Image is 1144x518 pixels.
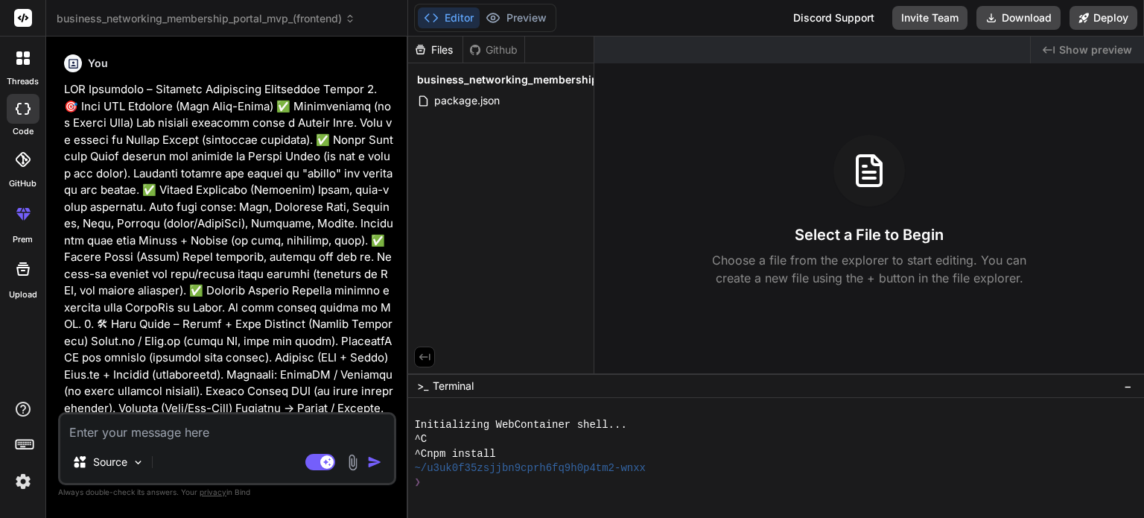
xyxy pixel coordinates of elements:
span: >_ [417,379,428,394]
label: GitHub [9,177,36,190]
button: Editor [418,7,480,28]
label: threads [7,75,39,88]
span: ^C [414,432,427,446]
span: privacy [200,487,226,496]
button: Preview [480,7,553,28]
span: − [1124,379,1132,394]
span: Show preview [1059,42,1132,57]
p: Always double-check its answers. Your in Bind [58,485,396,499]
img: icon [367,455,382,470]
label: Upload [9,288,37,301]
img: settings [10,469,36,494]
div: Files [408,42,463,57]
button: − [1121,374,1135,398]
span: Terminal [433,379,474,394]
p: Source [93,455,127,470]
span: package.json [433,92,501,110]
button: Download [976,6,1061,30]
label: code [13,125,34,138]
label: prem [13,233,33,246]
span: ❯ [414,476,422,490]
button: Deploy [1070,6,1137,30]
button: Invite Team [892,6,967,30]
span: Initializing WebContainer shell... [414,418,626,432]
div: Github [463,42,524,57]
h3: Select a File to Begin [795,224,944,245]
span: ^Cnpm install [414,447,495,461]
span: ~/u3uk0f35zsjjbn9cprh6fq9h0p4tm2-wnxx [414,461,646,476]
p: Choose a file from the explorer to start editing. You can create a new file using the + button in... [702,251,1036,287]
img: Pick Models [132,456,144,469]
div: Discord Support [784,6,883,30]
h6: You [88,56,108,71]
span: business_networking_membership_portal_mvp_(frontend) [57,11,355,26]
img: attachment [344,454,361,471]
span: business_networking_membership_portal_mvp_(frontend) [417,72,719,87]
